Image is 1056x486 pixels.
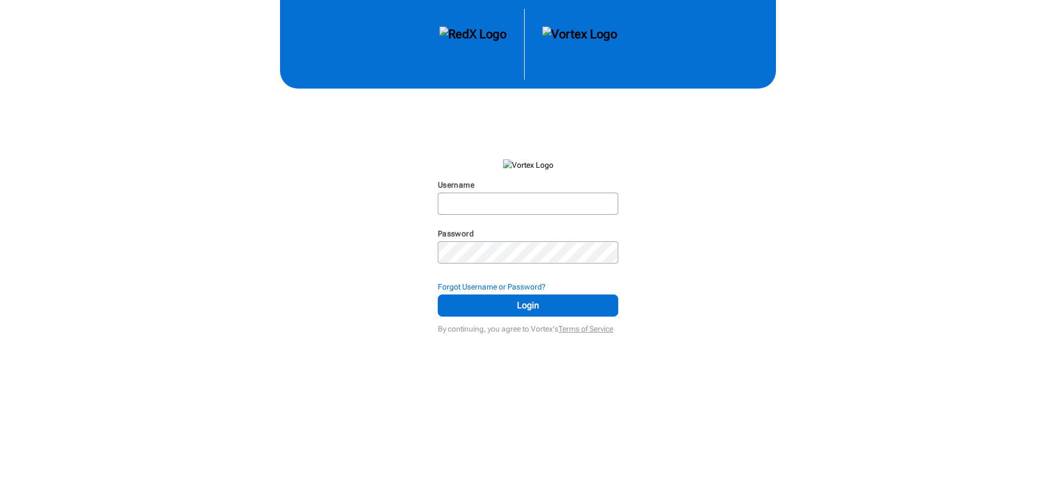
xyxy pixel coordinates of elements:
[503,159,553,170] img: Vortex Logo
[438,282,546,291] strong: Forgot Username or Password?
[452,299,604,312] span: Login
[558,324,613,333] a: Terms of Service
[439,27,506,62] img: RedX Logo
[438,319,618,334] div: By continuing, you agree to Vortex's
[438,180,474,189] label: Username
[438,294,618,317] button: Login
[438,281,618,292] div: Forgot Username or Password?
[438,229,474,238] label: Password
[542,27,617,62] img: Vortex Logo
